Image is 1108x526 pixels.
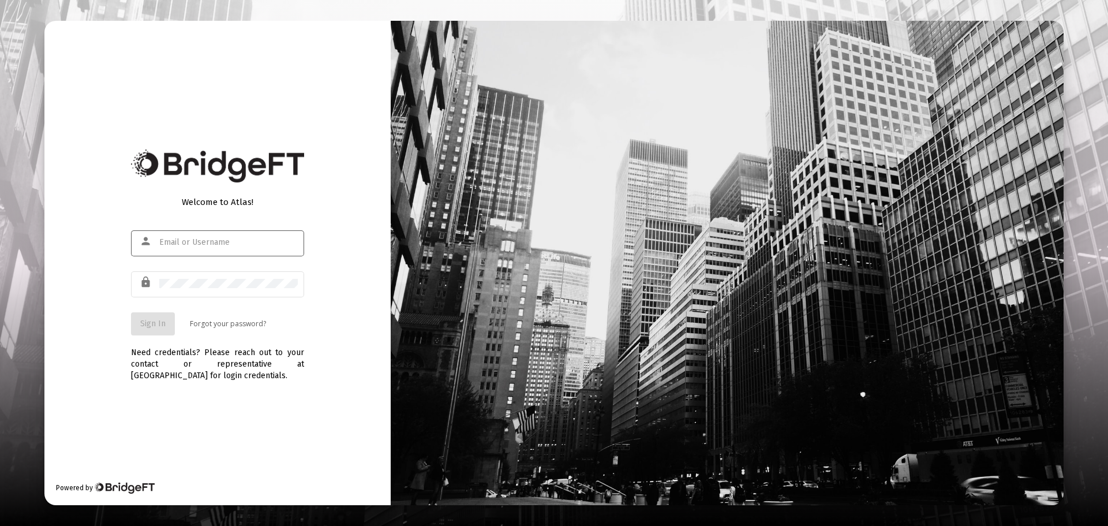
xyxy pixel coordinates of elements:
img: Bridge Financial Technology Logo [94,482,155,494]
a: Forgot your password? [190,318,266,330]
input: Email or Username [159,238,298,247]
mat-icon: lock [140,275,154,289]
img: Bridge Financial Technology Logo [131,150,304,182]
button: Sign In [131,312,175,335]
span: Sign In [140,319,166,329]
div: Need credentials? Please reach out to your contact or representative at [GEOGRAPHIC_DATA] for log... [131,335,304,382]
div: Welcome to Atlas! [131,196,304,208]
mat-icon: person [140,234,154,248]
div: Powered by [56,482,155,494]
